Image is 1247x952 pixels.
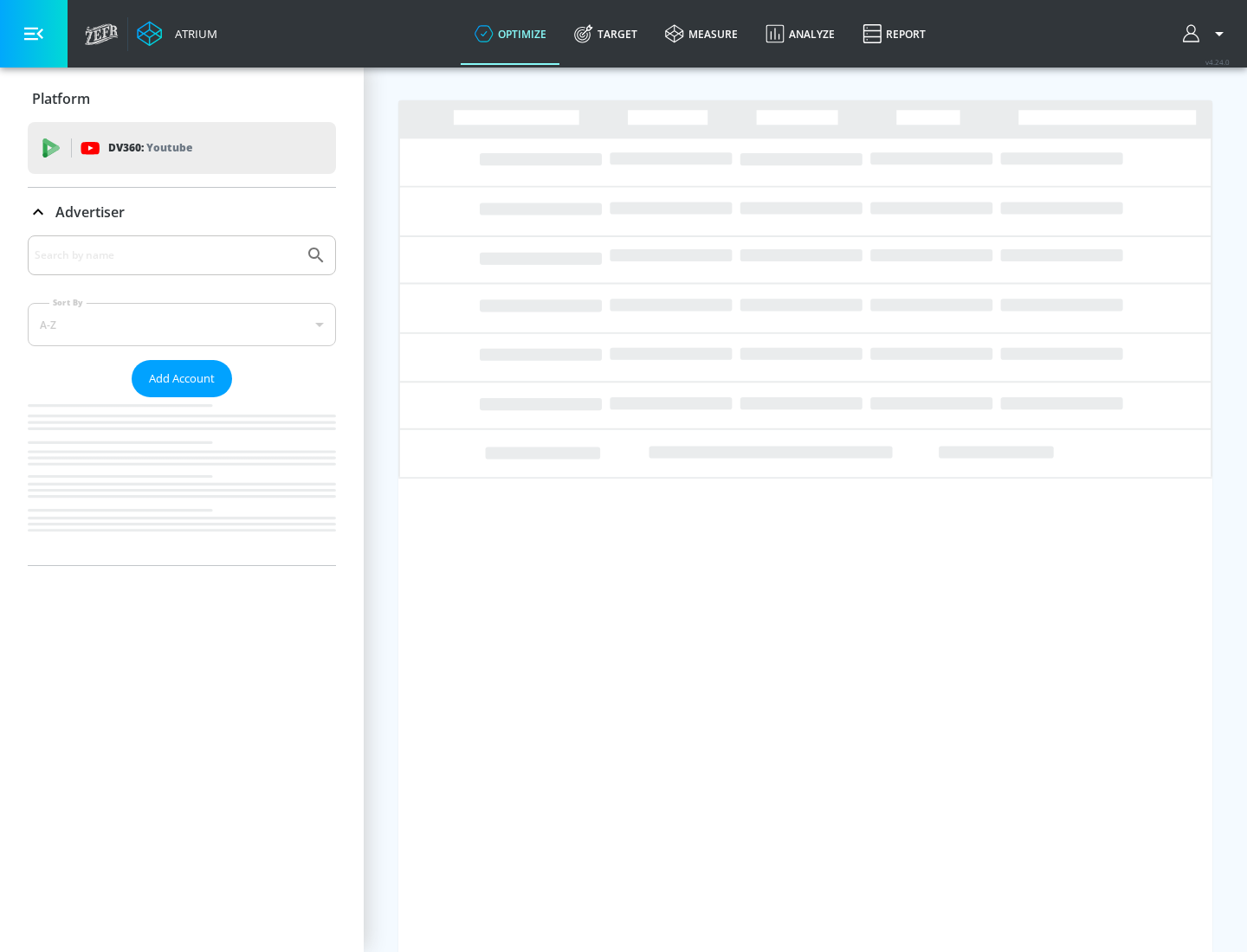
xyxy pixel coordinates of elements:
p: DV360: [108,138,192,158]
a: optimize [461,3,560,65]
div: A-Z [28,303,336,346]
div: Advertiser [28,235,336,565]
div: Advertiser [28,188,336,236]
p: Platform [32,89,90,108]
label: Sort By [49,297,87,308]
p: Youtube [146,138,192,157]
p: Advertiser [55,203,125,222]
div: DV360: Youtube [28,122,336,174]
a: measure [651,3,752,65]
a: Report [849,3,940,65]
button: Add Account [132,360,232,397]
a: Target [560,3,651,65]
a: Atrium [137,21,217,47]
span: v 4.24.0 [1205,57,1230,67]
a: Analyze [752,3,849,65]
div: Atrium [168,26,217,42]
div: Platform [28,74,336,123]
nav: list of Advertiser [28,397,336,565]
input: Search by name [35,244,297,267]
span: Add Account [149,369,215,389]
